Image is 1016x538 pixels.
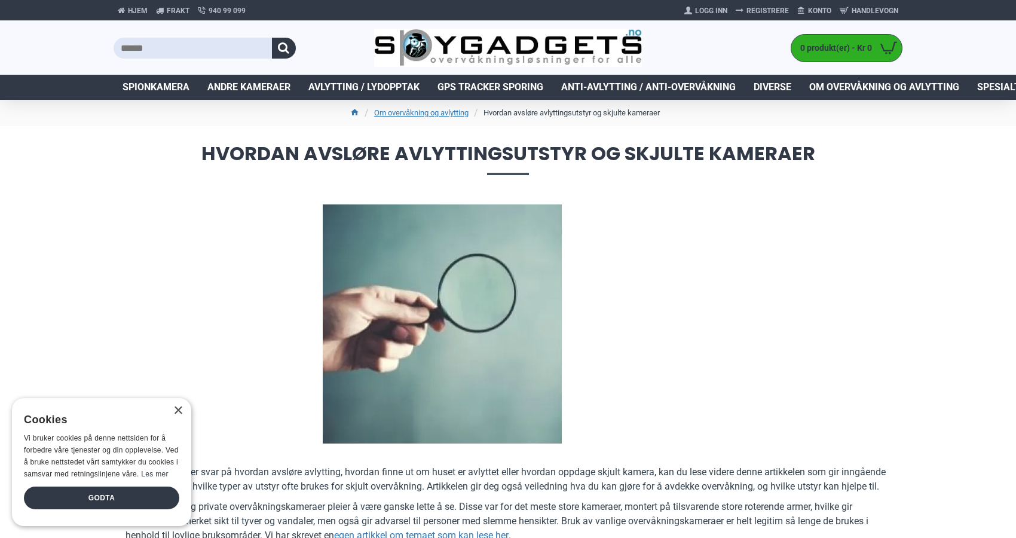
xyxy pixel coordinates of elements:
a: Avlytting / Lydopptak [299,75,429,100]
img: Hvordan avsløre avlyttingsutstyr og skjulte kameraer [126,204,759,444]
span: Spionkamera [123,80,189,94]
a: Spionkamera [114,75,198,100]
a: Om overvåkning og avlytting [800,75,968,100]
span: Registrere [746,5,789,16]
div: Close [173,406,182,415]
a: Andre kameraer [198,75,299,100]
span: Frakt [167,5,189,16]
span: Logg Inn [695,5,727,16]
a: Logg Inn [680,1,732,20]
span: Diverse [754,80,791,94]
a: Diverse [745,75,800,100]
div: Cookies [24,407,172,433]
span: Andre kameraer [207,80,290,94]
p: Hvis du leter etter svar på hvordan avsløre avlytting, hvordan finne ut om huset er avlyttet elle... [126,465,890,494]
a: Om overvåkning og avlytting [374,107,469,119]
a: GPS Tracker Sporing [429,75,552,100]
a: Les mer, opens a new window [141,470,168,478]
img: SpyGadgets.no [374,29,642,68]
span: Handlevogn [852,5,898,16]
a: 0 produkt(er) - Kr 0 [791,35,902,62]
a: Anti-avlytting / Anti-overvåkning [552,75,745,100]
span: Hjem [128,5,148,16]
span: Vi bruker cookies på denne nettsiden for å forbedre våre tjenester og din opplevelse. Ved å bruke... [24,434,179,478]
span: Hvordan avsløre avlyttingsutstyr og skjulte kameraer [114,144,902,175]
a: Registrere [732,1,793,20]
span: Om overvåkning og avlytting [809,80,959,94]
a: Konto [793,1,836,20]
span: 940 99 099 [209,5,246,16]
div: Godta [24,487,179,509]
span: Konto [808,5,831,16]
a: Handlevogn [836,1,902,20]
span: Anti-avlytting / Anti-overvåkning [561,80,736,94]
span: GPS Tracker Sporing [437,80,543,94]
span: 0 produkt(er) - Kr 0 [791,42,875,54]
span: Avlytting / Lydopptak [308,80,420,94]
